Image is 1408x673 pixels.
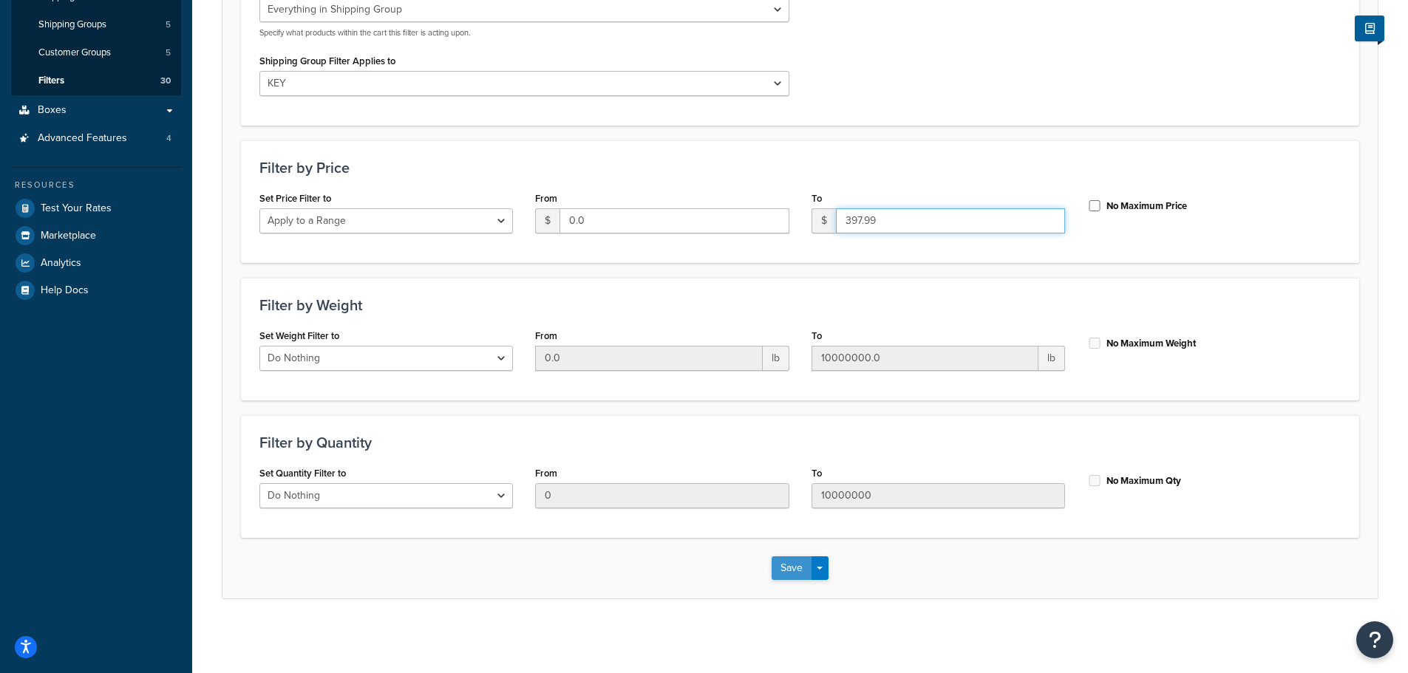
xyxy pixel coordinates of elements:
a: Test Your Rates [11,195,181,222]
label: Set Quantity Filter to [259,468,346,479]
label: From [535,193,557,204]
button: Save [772,556,812,580]
span: 30 [160,75,171,87]
span: Advanced Features [38,132,127,145]
label: No Maximum Weight [1106,337,1196,350]
label: No Maximum Qty [1106,474,1181,488]
a: Customer Groups5 [11,39,181,66]
span: Filters [38,75,64,87]
label: From [535,330,557,341]
span: $ [812,208,836,233]
label: Set Weight Filter to [259,330,339,341]
p: Specify what products within the cart this filter is acting upon. [259,27,789,38]
h3: Filter by Price [259,160,1341,176]
label: No Maximum Price [1106,199,1187,213]
span: 5 [166,47,171,59]
a: Advanced Features4 [11,125,181,152]
span: Help Docs [41,284,89,297]
span: $ [535,208,560,233]
span: lb [1038,346,1065,371]
span: Customer Groups [38,47,111,59]
a: Filters30 [11,67,181,95]
button: Open Resource Center [1356,621,1393,658]
span: Test Your Rates [41,202,112,215]
div: Resources [11,179,181,191]
button: Show Help Docs [1355,16,1384,41]
span: 4 [166,132,171,145]
li: Filters [11,67,181,95]
h3: Filter by Weight [259,297,1341,313]
li: Shipping Groups [11,11,181,38]
label: Shipping Group Filter Applies to [259,55,395,66]
a: Shipping Groups5 [11,11,181,38]
a: Marketplace [11,222,181,249]
label: To [812,468,822,479]
label: To [812,330,822,341]
label: Set Price Filter to [259,193,331,204]
a: Help Docs [11,277,181,304]
span: Marketplace [41,230,96,242]
span: Boxes [38,104,67,117]
span: Analytics [41,257,81,270]
li: Customer Groups [11,39,181,66]
a: Analytics [11,250,181,276]
span: Shipping Groups [38,18,106,31]
span: lb [763,346,789,371]
h3: Filter by Quantity [259,434,1341,451]
label: From [535,468,557,479]
li: Advanced Features [11,125,181,152]
label: To [812,193,822,204]
a: Boxes [11,97,181,124]
span: 5 [166,18,171,31]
